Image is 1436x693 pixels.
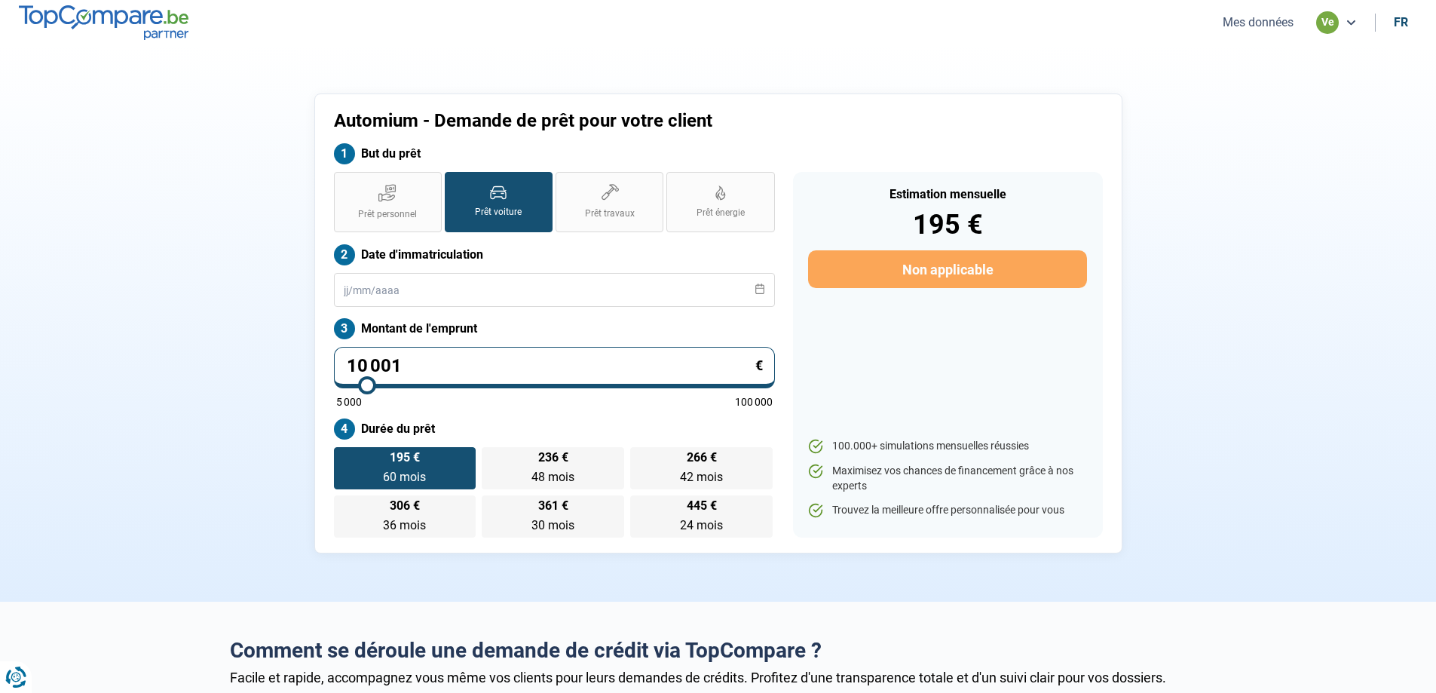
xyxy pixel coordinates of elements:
[230,670,1207,685] div: Facile et rapide, accompagnez vous même vos clients pour leurs demandes de crédits. Profitez d'un...
[808,211,1086,238] div: 195 €
[687,500,717,512] span: 445 €
[334,143,775,164] label: But du prêt
[390,500,420,512] span: 306 €
[19,5,188,39] img: TopCompare.be
[336,397,362,407] span: 5 000
[334,110,906,132] h1: Automium - Demande de prêt pour votre client
[808,503,1086,518] li: Trouvez la meilleure offre personnalisée pour vous
[808,464,1086,493] li: Maximisez vos chances de financement grâce à nos experts
[735,397,773,407] span: 100 000
[531,518,574,532] span: 30 mois
[808,250,1086,288] button: Non applicable
[755,359,763,373] span: €
[334,419,775,440] label: Durée du prêt
[1218,14,1298,30] button: Mes données
[358,208,417,221] span: Prêt personnel
[334,318,775,339] label: Montant de l'emprunt
[1394,15,1408,29] div: fr
[697,207,745,219] span: Prêt énergie
[538,452,568,464] span: 236 €
[383,470,426,484] span: 60 mois
[687,452,717,464] span: 266 €
[585,207,635,220] span: Prêt travaux
[475,206,522,219] span: Prêt voiture
[808,189,1086,201] div: Estimation mensuelle
[334,273,775,307] input: jj/mm/aaaa
[334,244,775,265] label: Date d'immatriculation
[1316,11,1339,34] div: ve
[808,439,1086,454] li: 100.000+ simulations mensuelles réussies
[680,518,723,532] span: 24 mois
[538,500,568,512] span: 361 €
[680,470,723,484] span: 42 mois
[230,638,1207,664] h2: Comment se déroule une demande de crédit via TopCompare ?
[531,470,574,484] span: 48 mois
[390,452,420,464] span: 195 €
[383,518,426,532] span: 36 mois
